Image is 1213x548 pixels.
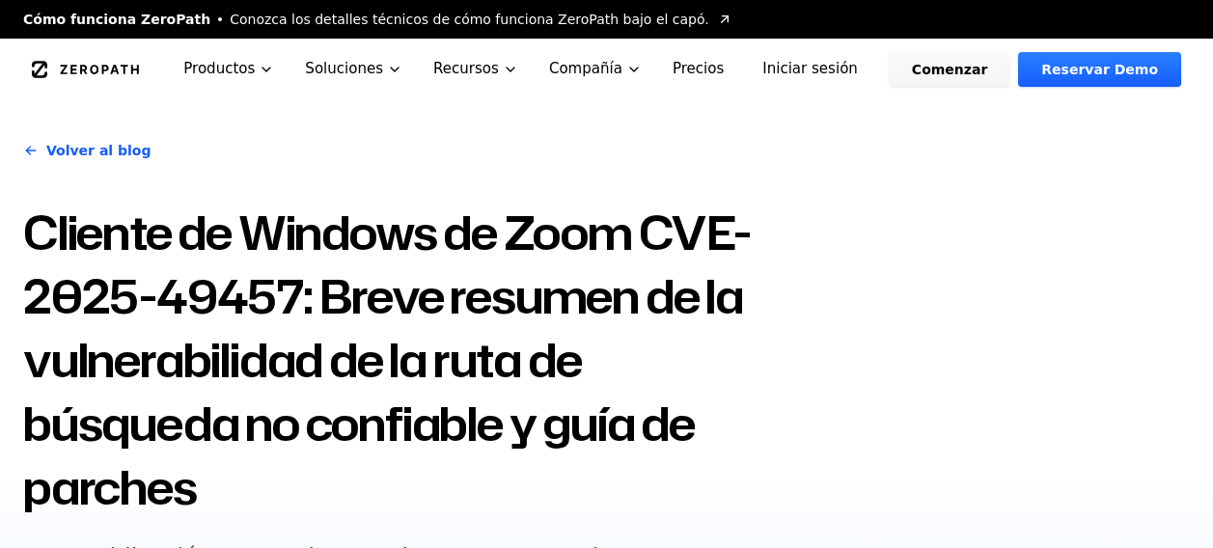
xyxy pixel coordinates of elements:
[418,39,534,99] button: Recursos
[739,52,881,87] a: Iniciar sesión
[289,39,418,99] button: Soluciones
[1018,52,1181,87] a: Reservar Demo
[23,10,210,29] span: Cómo funciona ZeroPath
[657,39,739,99] a: Precios
[305,58,383,80] font: Soluciones
[23,123,151,178] a: Volver al blog
[46,141,151,160] font: Volver al blog
[433,58,499,80] font: Recursos
[549,58,622,80] font: Compañía
[23,201,786,519] h1: Cliente de Windows de Zoom CVE-2025-49457: Breve resumen de la vulnerabilidad de la ruta de búsqu...
[230,10,709,29] span: Conozca los detalles técnicos de cómo funciona ZeroPath bajo el capó.
[183,58,255,80] font: Productos
[23,10,732,29] a: Cómo funciona ZeroPathConozca los detalles técnicos de cómo funciona ZeroPath bajo el capó.
[534,39,657,99] button: Compañía
[168,39,289,99] button: Productos
[673,58,724,80] font: Precios
[889,52,1010,87] a: Comenzar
